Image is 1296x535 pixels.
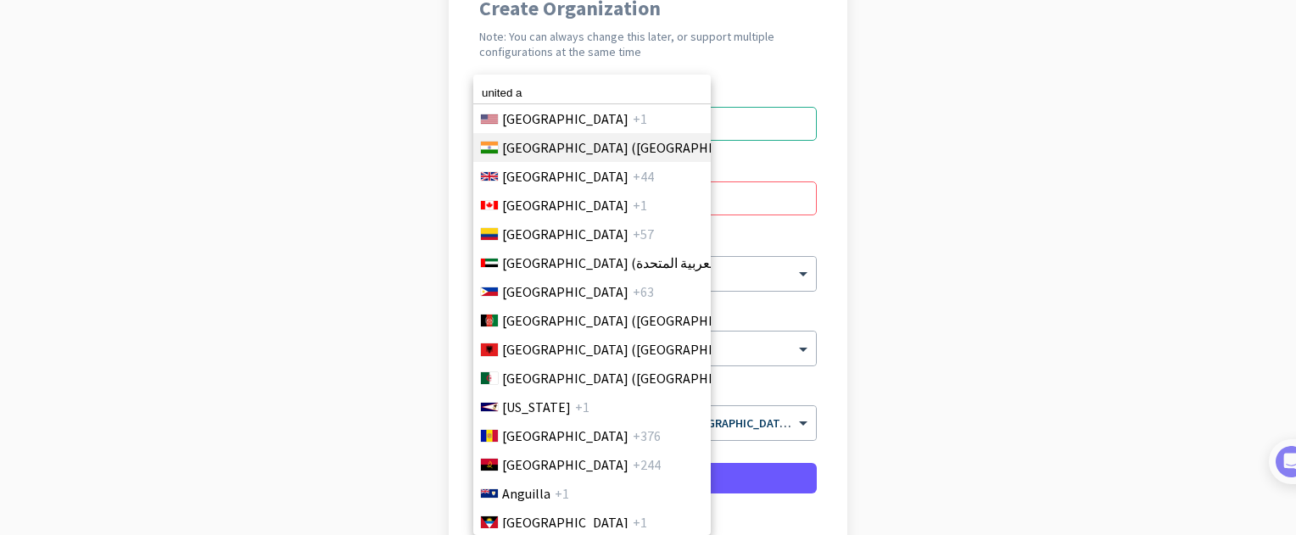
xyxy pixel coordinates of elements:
[555,483,569,504] span: +1
[502,281,628,302] span: [GEOGRAPHIC_DATA]
[502,512,628,532] span: [GEOGRAPHIC_DATA]
[502,109,628,129] span: [GEOGRAPHIC_DATA]
[473,82,711,104] input: Search Country
[502,483,550,504] span: Anguilla
[633,454,661,475] span: +244
[633,426,661,446] span: +376
[575,397,589,417] span: +1
[502,368,767,388] span: [GEOGRAPHIC_DATA] (‫[GEOGRAPHIC_DATA]‬‎)
[502,397,571,417] span: [US_STATE]
[502,224,628,244] span: [GEOGRAPHIC_DATA]
[502,253,770,273] span: [GEOGRAPHIC_DATA] (‫الإمارات العربية المتحدة‬‎)
[502,137,767,158] span: [GEOGRAPHIC_DATA] ([GEOGRAPHIC_DATA])
[502,454,628,475] span: [GEOGRAPHIC_DATA]
[502,195,628,215] span: [GEOGRAPHIC_DATA]
[633,109,647,129] span: +1
[502,310,767,331] span: [GEOGRAPHIC_DATA] (‫[GEOGRAPHIC_DATA]‬‎)
[633,224,654,244] span: +57
[633,195,647,215] span: +1
[502,339,767,359] span: [GEOGRAPHIC_DATA] ([GEOGRAPHIC_DATA])
[633,281,654,302] span: +63
[502,166,628,187] span: [GEOGRAPHIC_DATA]
[633,166,654,187] span: +44
[633,512,647,532] span: +1
[502,426,628,446] span: [GEOGRAPHIC_DATA]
